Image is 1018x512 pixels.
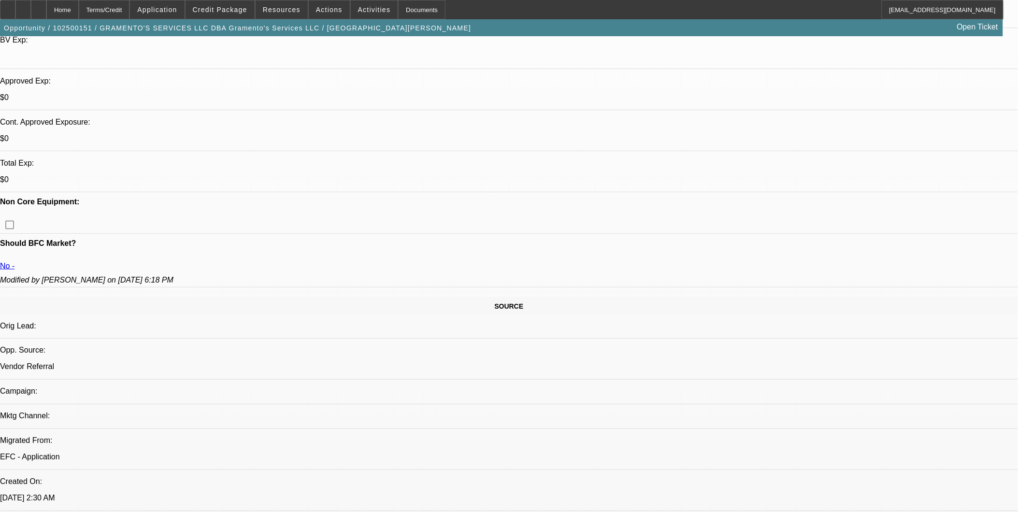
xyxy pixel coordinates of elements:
[130,0,184,19] button: Application
[263,6,301,14] span: Resources
[186,0,255,19] button: Credit Package
[358,6,391,14] span: Activities
[495,302,524,310] span: SOURCE
[316,6,343,14] span: Actions
[256,0,308,19] button: Resources
[193,6,247,14] span: Credit Package
[351,0,398,19] button: Activities
[4,24,471,32] span: Opportunity / 102500151 / GRAMENTO'S SERVICES LLC DBA Gramento's Services LLC / [GEOGRAPHIC_DATA]...
[137,6,177,14] span: Application
[953,19,1002,35] a: Open Ticket
[309,0,350,19] button: Actions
